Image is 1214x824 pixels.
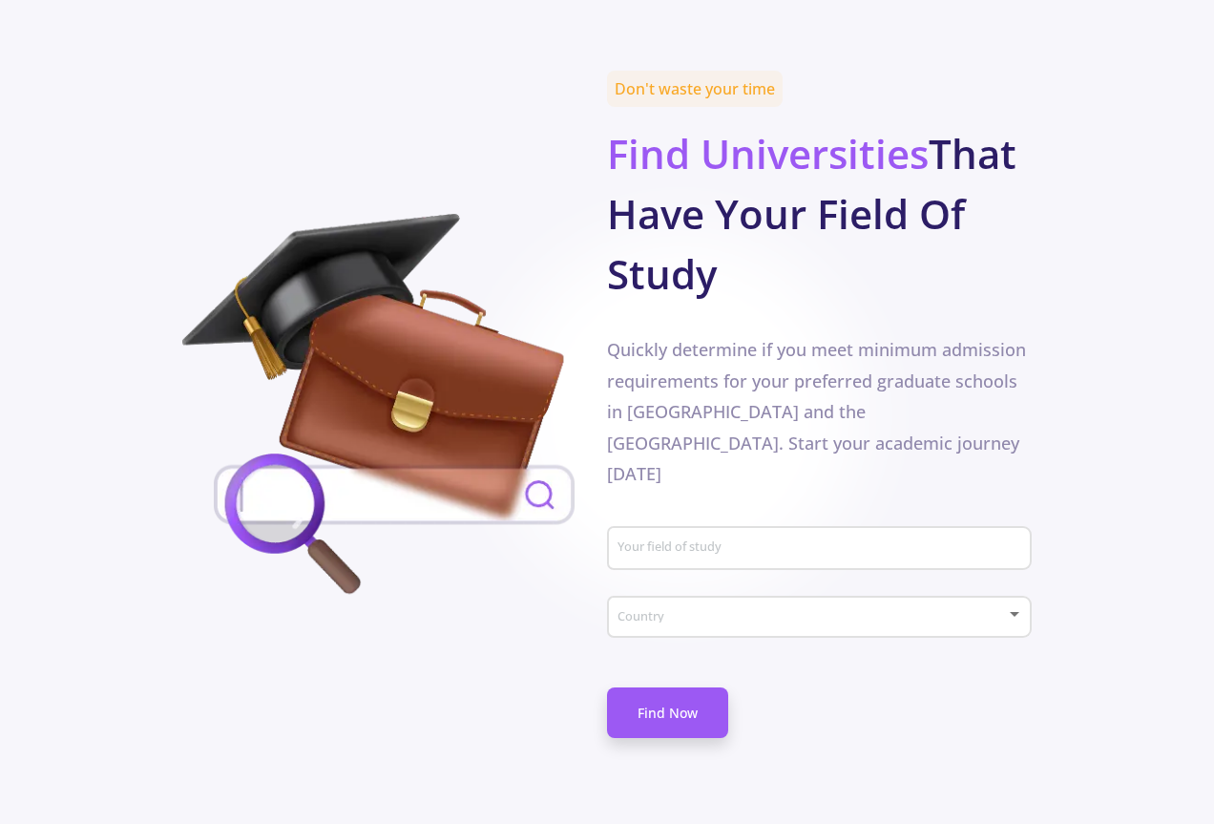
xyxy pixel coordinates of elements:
b: That Have Your Field Of Study [607,126,1016,301]
img: field [182,214,607,602]
a: Find Now [607,687,728,738]
span: Find Universities [607,126,929,180]
span: Quickly determine if you meet minimum admission requirements for your preferred graduate schools ... [607,338,1026,485]
span: Don't waste your time [607,71,783,107]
